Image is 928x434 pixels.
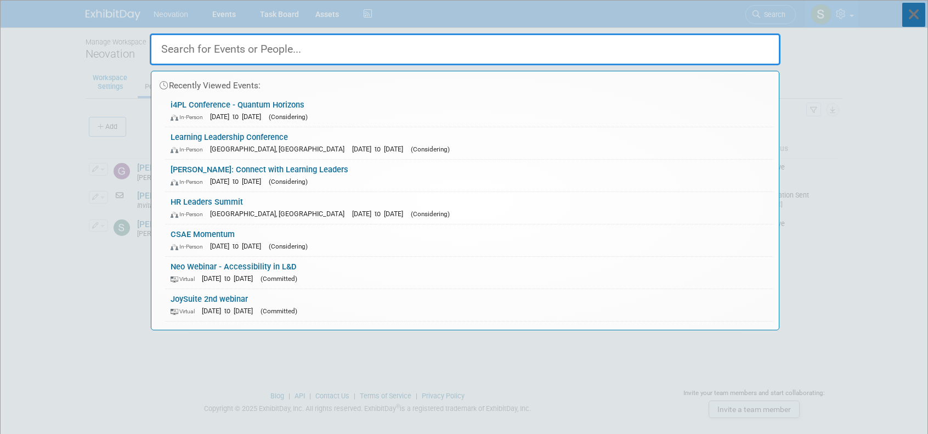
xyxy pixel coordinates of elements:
[202,274,258,283] span: [DATE] to [DATE]
[157,71,773,95] div: Recently Viewed Events:
[171,243,208,250] span: In-Person
[171,211,208,218] span: In-Person
[171,178,208,185] span: In-Person
[210,210,350,218] span: [GEOGRAPHIC_DATA], [GEOGRAPHIC_DATA]
[210,242,267,250] span: [DATE] to [DATE]
[171,114,208,121] span: In-Person
[165,224,773,256] a: CSAE Momentum In-Person [DATE] to [DATE] (Considering)
[150,33,780,65] input: Search for Events or People...
[171,308,200,315] span: Virtual
[210,177,267,185] span: [DATE] to [DATE]
[202,307,258,315] span: [DATE] to [DATE]
[411,210,450,218] span: (Considering)
[165,192,773,224] a: HR Leaders Summit In-Person [GEOGRAPHIC_DATA], [GEOGRAPHIC_DATA] [DATE] to [DATE] (Considering)
[171,146,208,153] span: In-Person
[261,307,297,315] span: (Committed)
[261,275,297,283] span: (Committed)
[165,289,773,321] a: JoySuite 2nd webinar Virtual [DATE] to [DATE] (Committed)
[352,145,409,153] span: [DATE] to [DATE]
[269,243,308,250] span: (Considering)
[165,257,773,289] a: Neo Webinar - Accessibility in L&D Virtual [DATE] to [DATE] (Committed)
[165,127,773,159] a: Learning Leadership Conference In-Person [GEOGRAPHIC_DATA], [GEOGRAPHIC_DATA] [DATE] to [DATE] (C...
[210,112,267,121] span: [DATE] to [DATE]
[269,178,308,185] span: (Considering)
[171,275,200,283] span: Virtual
[210,145,350,153] span: [GEOGRAPHIC_DATA], [GEOGRAPHIC_DATA]
[165,95,773,127] a: i4PL Conference - Quantum Horizons In-Person [DATE] to [DATE] (Considering)
[352,210,409,218] span: [DATE] to [DATE]
[165,160,773,191] a: [PERSON_NAME]: Connect with Learning Leaders In-Person [DATE] to [DATE] (Considering)
[411,145,450,153] span: (Considering)
[269,113,308,121] span: (Considering)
